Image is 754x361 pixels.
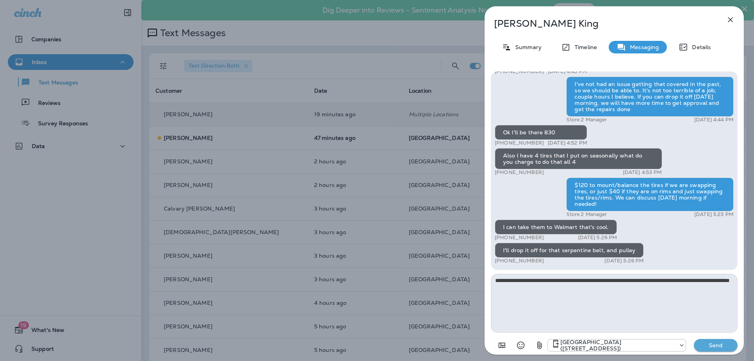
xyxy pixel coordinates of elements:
p: Send [699,342,732,349]
p: [PERSON_NAME] King [494,18,708,29]
p: [PHONE_NUMBER] [495,140,544,146]
p: [DATE] 4:43 PM [548,68,587,75]
p: Timeline [571,44,597,50]
p: Messaging [626,44,659,50]
div: I can take them to Walmart that's cool. [495,220,617,235]
p: [PHONE_NUMBER] [495,68,544,75]
p: Store 2 Manager [566,117,607,123]
p: [DATE] 5:26 PM [578,235,617,241]
p: [PHONE_NUMBER] [495,235,544,241]
p: [DATE] 5:23 PM [694,211,734,218]
p: Summary [511,44,542,50]
p: [DATE] 4:52 PM [548,140,587,146]
div: I've not had an issue getting that covered in the past, so we should be able to. It's not too ter... [566,77,734,117]
button: Add in a premade template [494,337,510,353]
button: Send [694,339,738,352]
div: Also I have 4 tires that I put on seasonally what do you charge to do that all 4 [495,148,662,169]
p: Store 2 Manager [566,211,607,218]
p: [PHONE_NUMBER] [495,169,544,176]
p: [DATE] 5:26 PM [604,258,644,264]
div: +1 (402) 571-1201 [548,339,686,352]
p: [PHONE_NUMBER] [495,258,544,264]
p: [DATE] 4:53 PM [623,169,662,176]
div: I'll drop it off for that serpentine belt, and pulley [495,243,644,258]
button: Select an emoji [513,337,529,353]
div: $120 to mount/balance the tires if we are swapping tires, or just $40 if they are on rims and jus... [566,178,734,211]
p: Details [688,44,711,50]
p: [DATE] 4:44 PM [694,117,734,123]
div: Ok I'll be there 830 [495,125,587,140]
p: [GEOGRAPHIC_DATA] ([STREET_ADDRESS]) [560,339,675,352]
